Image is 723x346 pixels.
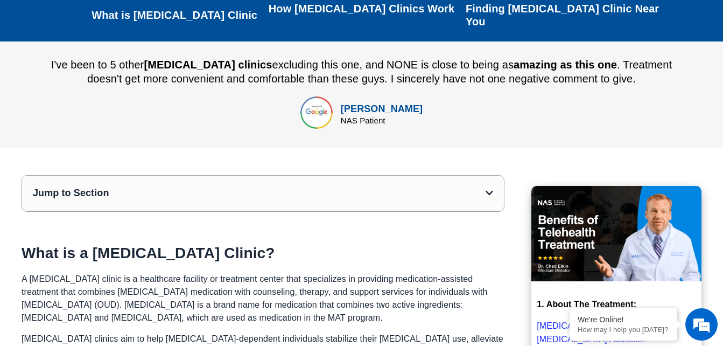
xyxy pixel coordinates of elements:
b: amazing as this one [514,59,617,71]
b: [MEDICAL_DATA] clinics [144,59,272,71]
a: Finding [MEDICAL_DATA] Clinic Near You [466,2,681,28]
h2: What is a [MEDICAL_DATA] Clinic? [22,244,504,262]
div: I've been to 5 other excluding this one, and NONE is close to being as . Treatment doesn't get mo... [38,58,685,86]
div: We're Online! [578,315,669,324]
div: Open table of contents [486,189,493,197]
div: NAS Patient [341,116,423,124]
strong: 1. About The Treatment: [537,300,636,309]
img: top rated online suboxone treatment for opioid addiction treatment in tennessee and texas [300,96,333,129]
img: Benefits of Telehealth Suboxone Treatment that you should know [531,186,701,282]
div: Jump to Section [33,186,486,200]
a: How [MEDICAL_DATA] Clinics Work [269,2,454,15]
div: [PERSON_NAME] [341,102,423,116]
a: What is [MEDICAL_DATA] Clinic [92,9,257,22]
a: Click this link to learn more about Suboxone Treatment for Opioid Addiction [537,321,662,344]
p: How may I help you today? [578,326,669,334]
p: A [MEDICAL_DATA] clinic is a healthcare facility or treatment center that specializes in providin... [22,273,504,324]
